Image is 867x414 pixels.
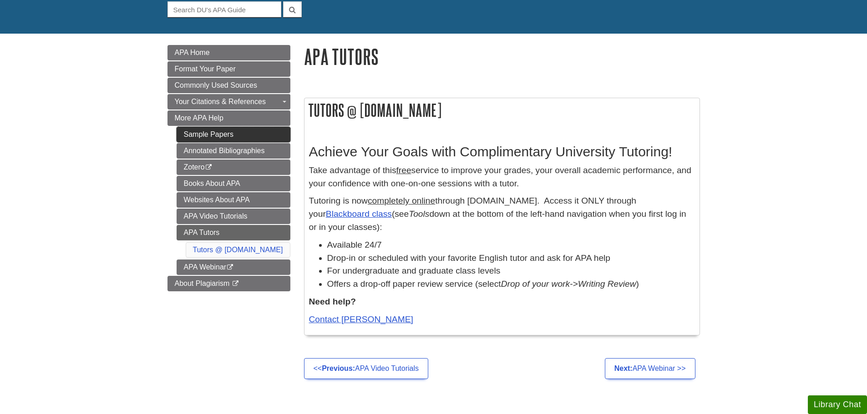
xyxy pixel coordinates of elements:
[177,176,290,191] a: Books About APA
[309,195,695,234] p: Tutoring is now through [DOMAIN_NAME]. Access it ONLY through your (see down at the bottom of the...
[167,78,290,93] a: Commonly Used Sources
[193,246,283,254] a: Tutors @ [DOMAIN_NAME]
[175,49,210,56] span: APA Home
[409,209,429,219] em: Tools
[327,278,695,291] li: Offers a drop-off paper review service (select )
[327,252,695,265] li: Drop-in or scheduled with your favorite English tutor and ask for APA help
[167,45,290,60] a: APA Home
[175,81,257,89] span: Commonly Used Sources
[309,164,695,190] p: Take advantage of this service to improve your grades, your overall academic performance, and you...
[327,264,695,278] li: For undergraduate and graduate class levels
[175,279,230,287] span: About Plagiarism
[326,209,392,219] a: Blackboard class
[167,61,290,77] a: Format Your Paper
[167,276,290,291] a: About Plagiarism
[226,264,234,270] i: This link opens in a new window
[501,279,636,289] em: Drop of your work->Writing Review
[167,1,281,17] input: Search DU's APA Guide
[605,358,695,379] a: Next:APA Webinar >>
[309,314,413,324] a: Contact [PERSON_NAME]
[167,94,290,110] a: Your Citations & References
[322,364,355,372] strong: Previous:
[614,364,633,372] strong: Next:
[167,110,290,126] a: More APA Help
[177,259,290,275] a: APA Webinar
[177,127,290,142] a: Sample Papers
[327,239,695,252] li: Available 24/7
[177,160,290,175] a: Zotero
[177,192,290,208] a: Websites About APA
[177,225,290,240] a: APA Tutors
[167,45,290,291] div: Guide Page Menu
[177,143,290,159] a: Annotated Bibliographies
[175,65,236,73] span: Format Your Paper
[304,98,700,122] h2: Tutors @ [DOMAIN_NAME]
[304,358,429,379] a: <<Previous:APA Video Tutorials
[304,45,700,68] h1: APA Tutors
[175,114,223,122] span: More APA Help
[205,165,213,170] i: This link opens in a new window
[368,196,435,205] u: completely online
[177,209,290,224] a: APA Video Tutorials
[396,165,411,175] u: free
[309,297,356,306] strong: Need help?
[309,144,695,160] h2: Achieve Your Goals with Complimentary University Tutoring!
[808,395,867,414] button: Library Chat
[175,98,266,105] span: Your Citations & References
[232,281,239,287] i: This link opens in a new window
